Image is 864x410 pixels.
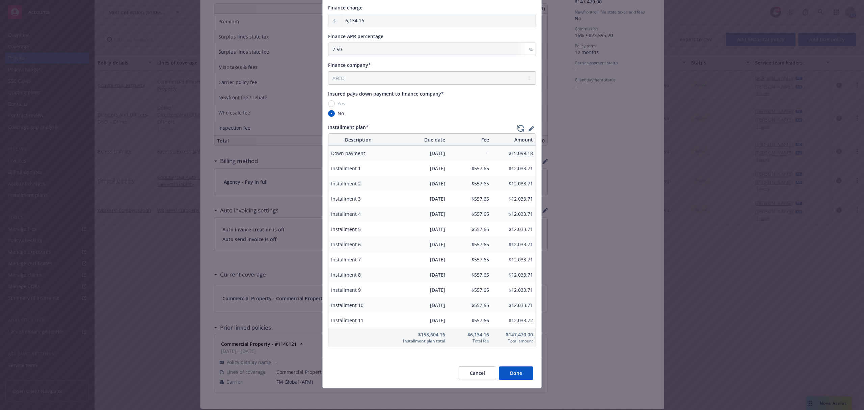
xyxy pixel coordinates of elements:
[331,195,385,202] span: Installment 3
[328,4,362,11] span: Finance charge
[451,180,489,187] span: $557.65
[451,210,489,217] span: $557.65
[331,256,385,263] span: Installment 7
[337,100,345,107] span: Yes
[331,317,385,324] span: Installment 11
[391,286,445,293] span: [DATE]
[328,110,335,117] input: No
[328,62,371,68] span: Finance company*
[391,256,445,263] span: [DATE]
[331,150,385,157] span: Down payment
[451,331,489,338] span: $6,134.16
[451,136,489,143] span: Fee
[494,150,533,157] span: $15,099.18
[494,271,533,278] span: $12,033.71
[459,366,496,380] button: Cancel
[391,317,445,324] span: [DATE]
[494,317,533,324] span: $12,033.72
[499,366,533,380] button: Done
[341,14,536,27] input: 0.00
[494,195,533,202] span: $12,033.71
[494,210,533,217] span: $12,033.71
[451,150,489,157] span: -
[451,165,489,172] span: $557.65
[331,226,385,233] span: Installment 5
[494,180,533,187] span: $12,033.71
[328,124,369,130] span: Installment plan*
[451,286,489,293] span: $557.65
[494,286,533,293] span: $12,033.71
[328,100,335,107] input: Yes
[494,256,533,263] span: $12,033.71
[494,241,533,248] span: $12,033.71
[331,302,385,309] span: Installment 10
[337,110,344,117] span: No
[331,165,385,172] span: Installment 1
[331,271,385,278] span: Installment 8
[451,256,489,263] span: $557.65
[391,338,445,344] span: Installment plan total
[494,338,533,344] span: Total amount
[331,210,385,217] span: Installment 4
[391,302,445,309] span: [DATE]
[391,241,445,248] span: [DATE]
[451,338,489,344] span: Total fee
[451,241,489,248] span: $557.65
[328,33,383,40] span: Finance APR percentage
[331,241,385,248] span: Installment 6
[391,210,445,217] span: [DATE]
[494,136,533,143] span: Amount
[331,286,385,293] span: Installment 9
[391,271,445,278] span: [DATE]
[529,46,533,53] span: %
[451,302,489,309] span: $557.65
[391,136,445,143] span: Due date
[494,302,533,309] span: $12,033.71
[331,180,385,187] span: Installment 2
[451,317,489,324] span: $557.66
[494,165,533,172] span: $12,033.71
[391,180,445,187] span: [DATE]
[391,165,445,172] span: [DATE]
[494,226,533,233] span: $12,033.71
[451,226,489,233] span: $557.65
[451,271,489,278] span: $557.65
[391,195,445,202] span: [DATE]
[517,124,525,132] a: regenerate
[391,331,445,338] span: $153,604.16
[451,195,489,202] span: $557.65
[494,331,533,338] span: $147,470.00
[331,136,385,143] span: Description
[391,150,445,157] span: [DATE]
[328,91,444,97] span: Insured pays down payment to finance company*
[391,226,445,233] span: [DATE]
